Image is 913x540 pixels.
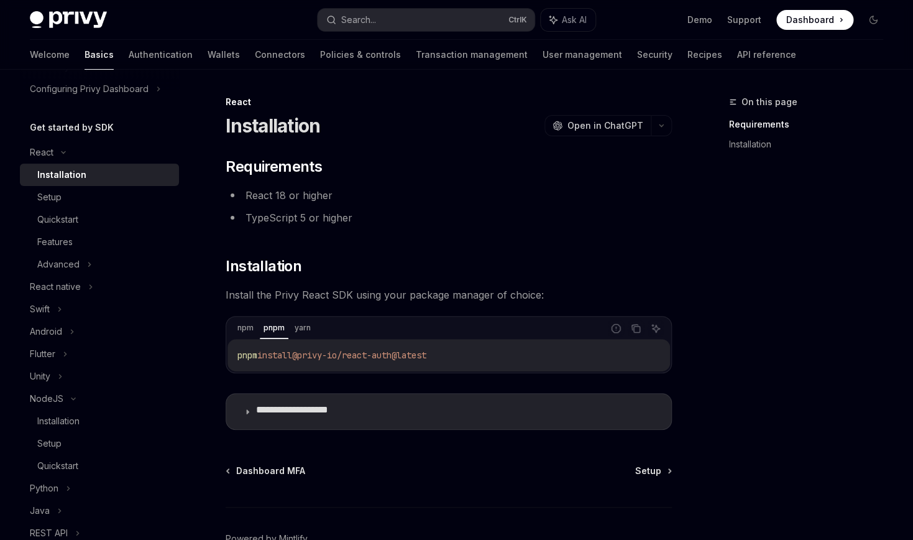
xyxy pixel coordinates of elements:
[776,10,853,30] a: Dashboard
[687,40,722,70] a: Recipes
[20,186,179,208] a: Setup
[741,95,797,109] span: On this page
[30,369,50,384] div: Unity
[30,120,114,135] h5: Get started by SDK
[226,187,672,204] li: React 18 or higher
[20,432,179,455] a: Setup
[30,324,62,339] div: Android
[20,208,179,231] a: Quickstart
[729,134,893,154] a: Installation
[30,391,63,406] div: NodeJS
[257,350,292,361] span: install
[37,414,80,429] div: Installation
[543,40,622,70] a: User management
[37,167,86,182] div: Installation
[30,11,107,29] img: dark logo
[255,40,305,70] a: Connectors
[291,320,314,335] div: yarn
[226,157,322,177] span: Requirements
[234,320,257,335] div: npm
[786,14,834,26] span: Dashboard
[541,9,595,31] button: Ask AI
[318,9,534,31] button: Search...CtrlK
[37,257,80,272] div: Advanced
[226,114,320,137] h1: Installation
[37,436,62,451] div: Setup
[687,14,712,26] a: Demo
[37,235,73,249] div: Features
[637,40,672,70] a: Security
[567,119,643,132] span: Open in ChatGPT
[30,503,50,518] div: Java
[37,190,62,205] div: Setup
[30,347,55,361] div: Flutter
[129,40,193,70] a: Authentication
[37,459,78,473] div: Quickstart
[236,465,305,477] span: Dashboard MFA
[20,231,179,253] a: Features
[20,164,179,186] a: Installation
[737,40,796,70] a: API reference
[85,40,114,70] a: Basics
[727,14,761,26] a: Support
[562,14,587,26] span: Ask AI
[292,350,426,361] span: @privy-io/react-auth@latest
[37,212,78,227] div: Quickstart
[508,15,527,25] span: Ctrl K
[260,320,288,335] div: pnpm
[226,256,301,276] span: Installation
[416,40,528,70] a: Transaction management
[30,302,50,317] div: Swift
[30,481,58,496] div: Python
[30,145,53,160] div: React
[208,40,240,70] a: Wallets
[608,320,624,337] button: Report incorrect code
[20,410,179,432] a: Installation
[227,465,305,477] a: Dashboard MFA
[226,286,672,304] span: Install the Privy React SDK using your package manager of choice:
[226,209,672,226] li: TypeScript 5 or higher
[30,40,70,70] a: Welcome
[729,114,893,134] a: Requirements
[320,40,401,70] a: Policies & controls
[635,465,661,477] span: Setup
[30,279,81,294] div: React native
[20,455,179,477] a: Quickstart
[544,115,651,136] button: Open in ChatGPT
[648,320,664,337] button: Ask AI
[628,320,644,337] button: Copy the contents from the code block
[863,10,883,30] button: Toggle dark mode
[341,12,376,27] div: Search...
[635,465,671,477] a: Setup
[226,96,672,108] div: React
[237,350,257,361] span: pnpm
